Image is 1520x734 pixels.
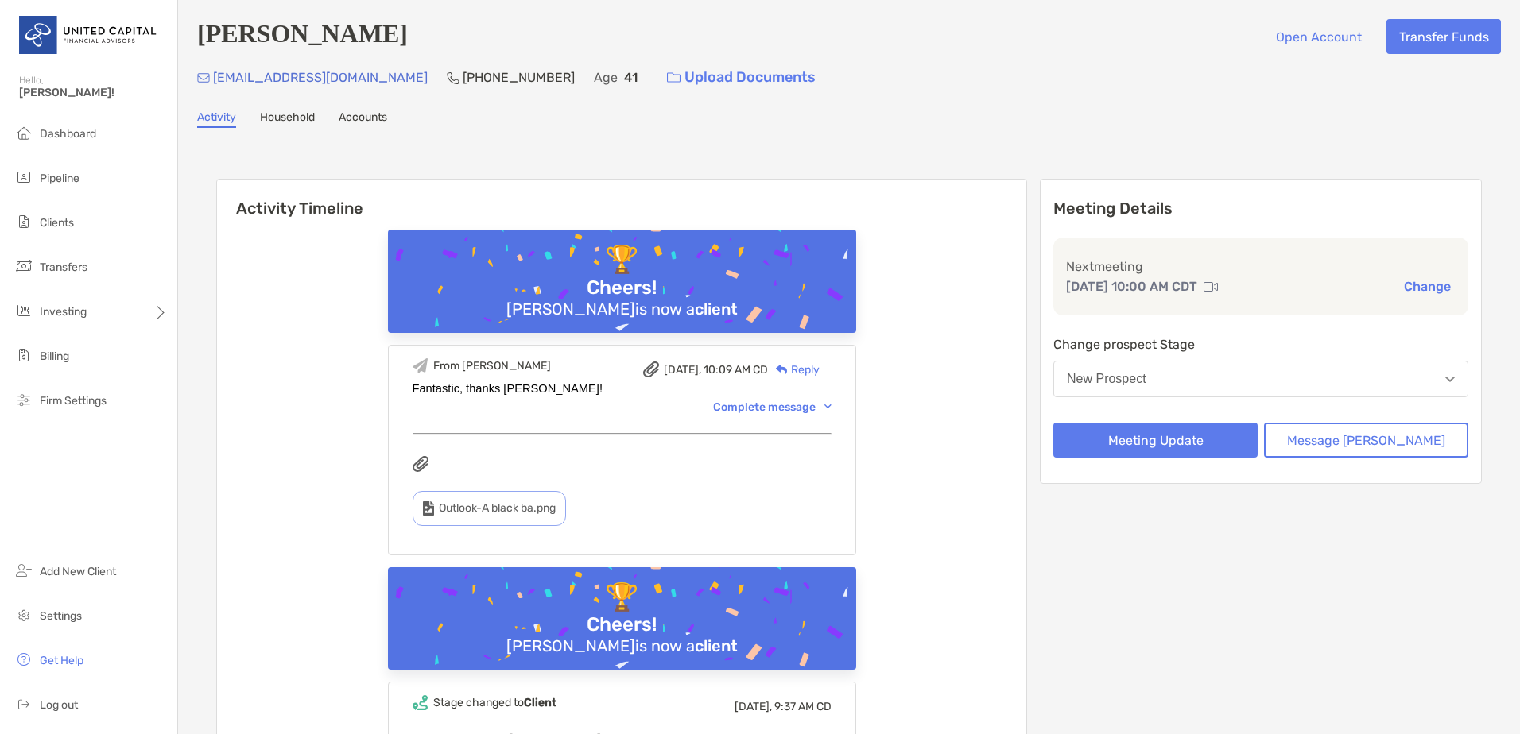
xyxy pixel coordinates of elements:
[14,390,33,409] img: firm-settings icon
[197,19,408,54] h4: [PERSON_NAME]
[1399,278,1456,295] button: Change
[40,609,82,623] span: Settings
[413,695,428,710] img: Event icon
[1053,423,1258,458] button: Meeting Update
[594,68,618,87] p: Age
[197,73,210,83] img: Email Icon
[339,110,387,128] a: Accounts
[217,180,1026,218] h6: Activity Timeline
[1204,280,1218,293] img: communication type
[40,698,78,712] span: Log out
[664,363,701,377] span: [DATE],
[439,501,556,515] span: Outlook-A black ba.png
[40,172,79,185] span: Pipeline
[14,605,33,624] img: settings icon
[1066,257,1456,276] p: Next meeting
[599,244,645,276] div: 🏆
[14,123,33,142] img: dashboard icon
[735,700,772,713] span: [DATE],
[40,394,107,408] span: Firm Settings
[704,363,768,377] span: 10:09 AM CD
[643,361,659,377] img: attachment
[413,382,832,395] div: Fantastic, thanks [PERSON_NAME]!
[19,86,168,99] span: [PERSON_NAME]!
[14,257,33,276] img: transfers icon
[40,654,83,667] span: Get Help
[14,212,33,231] img: clients icon
[40,565,116,578] span: Add New Client
[580,276,663,299] div: Cheers!
[447,71,459,84] img: Phone Icon
[1263,19,1374,54] button: Open Account
[40,350,69,363] span: Billing
[388,567,856,705] img: Confetti
[1067,372,1146,386] div: New Prospect
[197,110,236,128] a: Activity
[580,613,663,636] div: Cheers!
[500,299,744,319] div: [PERSON_NAME] is now a
[14,561,33,580] img: add_new_client icon
[824,404,832,409] img: Chevron icon
[14,346,33,365] img: billing icon
[657,60,826,95] a: Upload Documents
[14,650,33,669] img: get-help icon
[14,694,33,713] img: logout icon
[1053,334,1468,354] p: Change prospect Stage
[1053,361,1468,397] button: New Prospect
[774,700,832,713] span: 9:37 AM CD
[695,636,738,655] b: client
[14,168,33,187] img: pipeline icon
[776,365,788,375] img: Reply icon
[260,110,315,128] a: Household
[40,216,74,230] span: Clients
[423,501,434,516] img: type
[667,72,681,83] img: button icon
[388,230,856,367] img: Confetti
[40,305,87,319] span: Investing
[433,696,556,709] div: Stage changed to
[433,359,551,373] div: From [PERSON_NAME]
[713,400,832,414] div: Complete message
[1066,276,1197,296] p: [DATE] 10:00 AM CDT
[1445,377,1455,382] img: Open dropdown arrow
[1053,199,1468,218] p: Meeting Details
[1386,19,1501,54] button: Transfer Funds
[768,361,820,378] div: Reply
[599,581,645,614] div: 🏆
[463,68,575,87] p: [PHONE_NUMBER]
[500,636,744,655] div: [PERSON_NAME] is now a
[1264,423,1468,458] button: Message [PERSON_NAME]
[413,456,428,472] img: attachments
[695,299,738,319] b: client
[19,6,158,64] img: United Capital Logo
[524,696,556,709] b: Client
[14,301,33,320] img: investing icon
[40,127,96,141] span: Dashboard
[213,68,428,87] p: [EMAIL_ADDRESS][DOMAIN_NAME]
[413,358,428,373] img: Event icon
[40,261,87,274] span: Transfers
[624,68,638,87] p: 41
